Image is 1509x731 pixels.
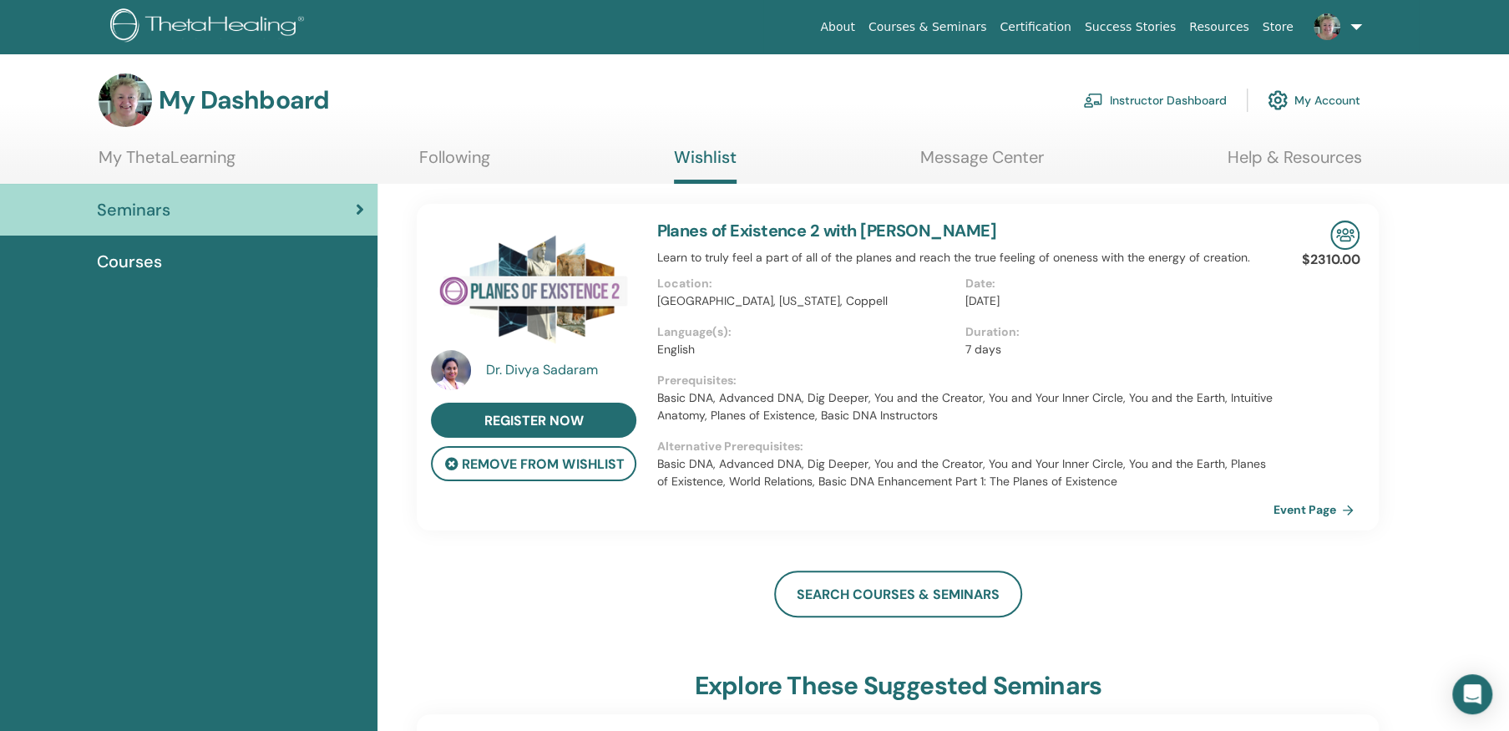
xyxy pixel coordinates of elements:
p: Language(s) : [656,323,955,341]
a: search courses & seminars [774,571,1022,617]
a: Resources [1182,12,1256,43]
a: My ThetaLearning [99,147,235,180]
a: Message Center [920,147,1044,180]
a: Courses & Seminars [862,12,994,43]
p: 7 days [965,341,1263,358]
a: Store [1256,12,1300,43]
a: About [813,12,861,43]
p: Location : [656,275,955,292]
img: cog.svg [1268,86,1288,114]
span: Courses [97,249,162,274]
img: Planes of Existence 2 [431,221,636,355]
a: Following [419,147,490,180]
p: Date : [965,275,1263,292]
a: Certification [993,12,1077,43]
p: Basic DNA, Advanced DNA, Dig Deeper, You and the Creator, You and Your Inner Circle, You and the ... [656,389,1273,424]
p: $2310.00 [1301,250,1360,270]
p: [GEOGRAPHIC_DATA], [US_STATE], Coppell [656,292,955,310]
a: Help & Resources [1228,147,1362,180]
p: Alternative Prerequisites : [656,438,1273,455]
img: chalkboard-teacher.svg [1083,93,1103,108]
img: default.png [1314,13,1340,40]
a: Instructor Dashboard [1083,82,1227,119]
img: logo.png [110,8,310,46]
a: Event Page [1273,497,1360,522]
span: register now [484,412,584,429]
h3: explore these suggested seminars [695,671,1101,701]
p: Prerequisites : [656,372,1273,389]
a: Planes of Existence 2 with [PERSON_NAME] [656,220,996,241]
a: Success Stories [1078,12,1182,43]
div: Open Intercom Messenger [1452,674,1492,714]
p: Basic DNA, Advanced DNA, Dig Deeper, You and the Creator, You and Your Inner Circle, You and the ... [656,455,1273,490]
a: register now [431,403,636,438]
img: In-Person Seminar [1330,221,1360,250]
a: Wishlist [674,147,737,184]
a: Dr. Divya Sadaram [486,360,641,380]
h3: My Dashboard [159,85,329,115]
p: Duration : [965,323,1263,341]
span: Seminars [97,197,170,222]
p: Learn to truly feel a part of all of the planes and reach the true feeling of oneness with the en... [656,249,1273,267]
button: remove from wishlist [431,446,636,481]
img: default.jpg [431,350,471,390]
p: [DATE] [965,292,1263,310]
p: English [656,341,955,358]
img: default.png [99,74,152,127]
a: My Account [1268,82,1360,119]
